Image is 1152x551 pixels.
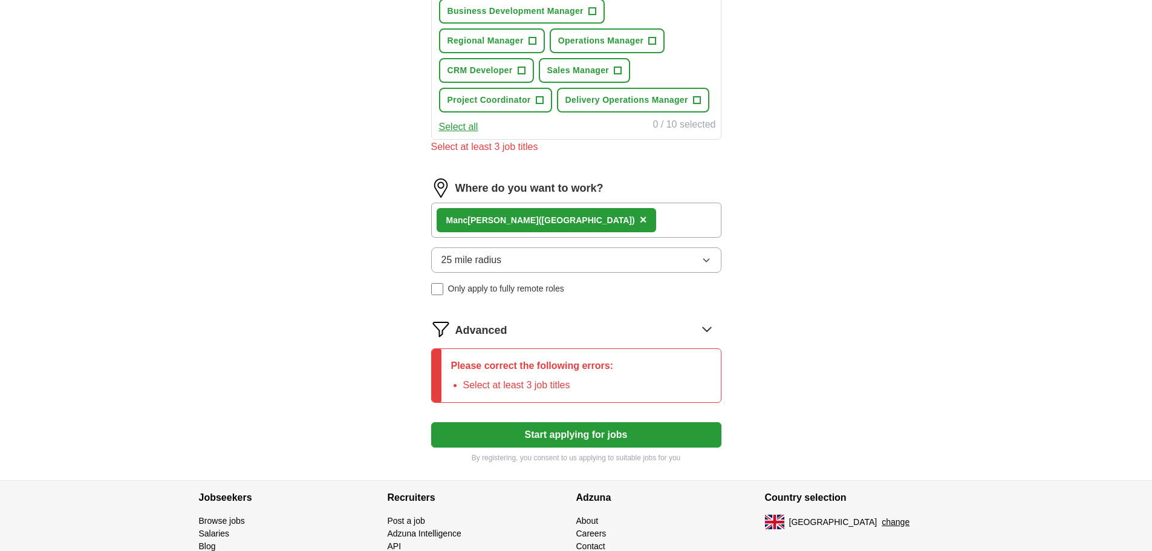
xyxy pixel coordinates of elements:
[447,34,524,47] span: Regional Manager
[439,28,545,53] button: Regional Manager
[789,516,877,529] span: [GEOGRAPHIC_DATA]
[431,178,451,198] img: location.png
[447,64,513,77] span: CRM Developer
[448,282,564,295] span: Only apply to fully remote roles
[447,94,531,106] span: Project Coordinator
[446,215,468,225] strong: Manc
[388,516,425,526] a: Post a job
[199,529,230,538] a: Salaries
[388,529,461,538] a: Adzuna Intelligence
[439,120,478,134] button: Select all
[547,64,610,77] span: Sales Manager
[439,58,534,83] button: CRM Developer
[431,283,443,295] input: Only apply to fully remote roles
[576,529,607,538] a: Careers
[455,322,507,339] span: Advanced
[550,28,665,53] button: Operations Manager
[199,541,216,551] a: Blog
[446,214,635,227] div: [PERSON_NAME]
[557,88,709,112] button: Delivery Operations Manager
[431,319,451,339] img: filter
[431,452,721,463] p: By registering, you consent to us applying to suitable jobs for you
[640,213,647,226] span: ×
[652,117,715,134] div: 0 / 10 selected
[431,247,721,273] button: 25 mile radius
[439,88,552,112] button: Project Coordinator
[558,34,644,47] span: Operations Manager
[576,516,599,526] a: About
[455,180,604,197] label: Where do you want to work?
[388,541,402,551] a: API
[431,140,721,154] div: Select at least 3 job titles
[640,211,647,229] button: ×
[765,515,784,529] img: UK flag
[539,215,635,225] span: ([GEOGRAPHIC_DATA])
[451,359,614,373] p: Please correct the following errors:
[576,541,605,551] a: Contact
[199,516,245,526] a: Browse jobs
[882,516,910,529] button: change
[539,58,631,83] button: Sales Manager
[463,378,614,393] li: Select at least 3 job titles
[565,94,688,106] span: Delivery Operations Manager
[431,422,721,448] button: Start applying for jobs
[447,5,584,18] span: Business Development Manager
[765,481,954,515] h4: Country selection
[441,253,502,267] span: 25 mile radius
